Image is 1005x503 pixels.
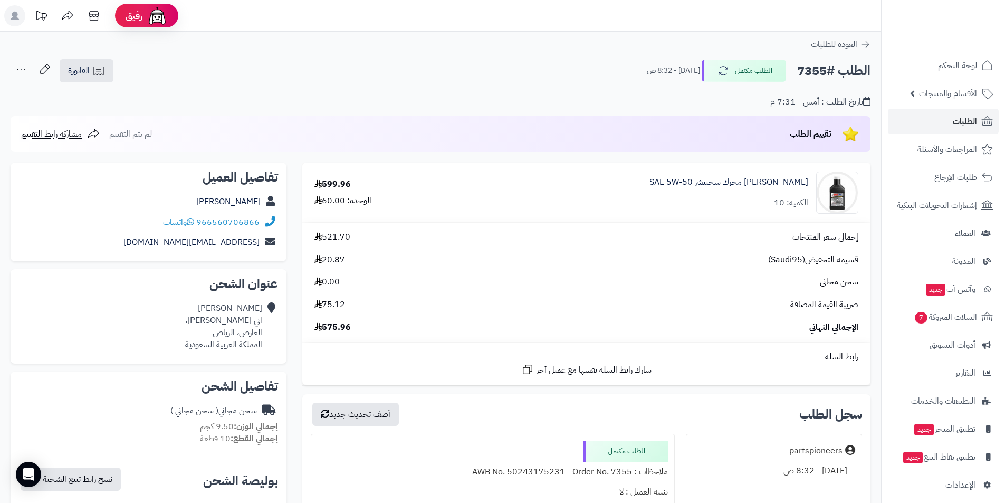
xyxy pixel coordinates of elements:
span: نسخ رابط تتبع الشحنة [43,473,112,486]
small: [DATE] - 8:32 ص [647,65,700,76]
a: [PERSON_NAME] [196,195,261,208]
strong: إجمالي الوزن: [234,420,278,433]
a: تحديثات المنصة [28,5,54,29]
span: جديد [914,424,934,435]
a: المدونة [888,249,999,274]
span: 521.70 [314,231,350,243]
div: [DATE] - 8:32 ص [693,461,855,481]
img: logo-2.png [933,18,995,40]
div: تاريخ الطلب : أمس - 7:31 م [770,96,870,108]
button: نسخ رابط تتبع الشحنة [21,468,121,491]
a: إشعارات التحويلات البنكية [888,193,999,218]
h2: عنوان الشحن [19,278,278,290]
a: التطبيقات والخدمات [888,388,999,414]
a: تطبيق نقاط البيعجديد [888,444,999,470]
h2: بوليصة الشحن [203,474,278,487]
div: الكمية: 10 [774,197,808,209]
a: شارك رابط السلة نفسها مع عميل آخر [521,363,652,376]
span: 0.00 [314,276,340,288]
a: العودة للطلبات [811,38,870,51]
h2: تفاصيل الشحن [19,380,278,393]
h2: الطلب #7355 [797,60,870,82]
a: وآتس آبجديد [888,277,999,302]
span: ضريبة القيمة المضافة [790,299,858,311]
span: الفاتورة [68,64,90,77]
span: 7 [914,311,928,324]
a: الطلبات [888,109,999,134]
a: أدوات التسويق [888,333,999,358]
span: أدوات التسويق [930,338,975,353]
a: طلبات الإرجاع [888,165,999,190]
span: شحن مجاني [820,276,858,288]
span: جديد [903,452,923,463]
div: رابط السلة [307,351,866,363]
div: ملاحظات : AWB No. 50243175231 - Order No. 7355 [318,462,667,482]
a: [EMAIL_ADDRESS][DOMAIN_NAME] [123,236,260,249]
a: 966560706866 [196,216,260,229]
span: تطبيق المتجر [913,422,975,436]
img: AMSOIL%205W50-90x90.jpg [817,172,858,214]
span: تطبيق نقاط البيع [902,450,975,464]
h2: تفاصيل العميل [19,171,278,184]
span: قسيمة التخفيض(Saudi95) [768,254,858,266]
span: رفيق [126,10,142,22]
div: الوحدة: 60.00 [314,195,371,207]
a: [PERSON_NAME] محرك سجنتشر SAE 5W-50 [649,176,808,188]
span: وآتس آب [925,282,975,297]
span: تقييم الطلب [790,128,831,140]
a: تطبيق المتجرجديد [888,416,999,442]
a: الإعدادات [888,472,999,498]
div: شحن مجاني [170,405,257,417]
button: الطلب مكتمل [702,60,786,82]
a: المراجعات والأسئلة [888,137,999,162]
span: إشعارات التحويلات البنكية [897,198,977,213]
span: المدونة [952,254,975,269]
span: لم يتم التقييم [109,128,152,140]
span: الإجمالي النهائي [809,321,858,334]
span: مشاركة رابط التقييم [21,128,82,140]
strong: إجمالي القطع: [231,432,278,445]
a: السلات المتروكة7 [888,305,999,330]
a: التقارير [888,360,999,386]
a: العملاء [888,221,999,246]
span: 575.96 [314,321,351,334]
span: جديد [926,284,945,296]
span: الطلبات [953,114,977,129]
span: شارك رابط السلة نفسها مع عميل آخر [537,364,652,376]
span: العملاء [955,226,975,241]
div: تنبيه العميل : لا [318,482,667,502]
small: 10 قطعة [200,432,278,445]
div: الطلب مكتمل [583,441,668,462]
div: [PERSON_NAME] ابي [PERSON_NAME]، العارض، الرياض المملكة العربية السعودية [185,302,262,350]
span: ( شحن مجاني ) [170,404,218,417]
img: ai-face.png [147,5,168,26]
span: التقارير [955,366,975,381]
span: إجمالي سعر المنتجات [792,231,858,243]
a: مشاركة رابط التقييم [21,128,100,140]
a: لوحة التحكم [888,53,999,78]
span: السلات المتروكة [914,310,977,325]
span: الإعدادات [945,478,975,492]
small: 9.50 كجم [200,420,278,433]
span: طلبات الإرجاع [934,170,977,185]
div: Open Intercom Messenger [16,462,41,487]
a: واتساب [163,216,194,229]
span: التطبيقات والخدمات [911,394,975,409]
button: أضف تحديث جديد [312,403,399,426]
span: الأقسام والمنتجات [919,86,977,101]
a: الفاتورة [60,59,113,82]
span: العودة للطلبات [811,38,857,51]
span: -20.87 [314,254,348,266]
span: المراجعات والأسئلة [917,142,977,157]
h3: سجل الطلب [799,408,862,421]
span: 75.12 [314,299,345,311]
span: لوحة التحكم [938,58,977,73]
div: partspioneers [789,445,843,457]
div: 599.96 [314,178,351,191]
